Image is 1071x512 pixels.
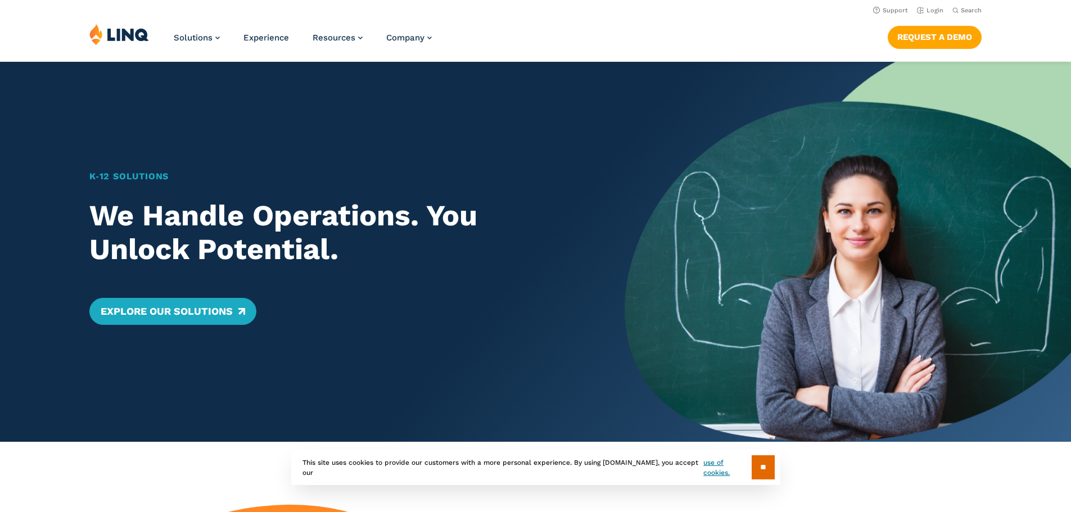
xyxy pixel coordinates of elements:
[243,33,289,43] a: Experience
[174,33,213,43] span: Solutions
[313,33,363,43] a: Resources
[917,7,943,14] a: Login
[961,7,982,14] span: Search
[952,6,982,15] button: Open Search Bar
[386,33,424,43] span: Company
[89,24,149,45] img: LINQ | K‑12 Software
[386,33,432,43] a: Company
[174,24,432,61] nav: Primary Navigation
[703,457,751,478] a: use of cookies.
[313,33,355,43] span: Resources
[174,33,220,43] a: Solutions
[89,199,581,266] h2: We Handle Operations. You Unlock Potential.
[625,62,1071,442] img: Home Banner
[89,298,256,325] a: Explore Our Solutions
[888,26,982,48] a: Request a Demo
[89,170,581,183] h1: K‑12 Solutions
[291,450,780,485] div: This site uses cookies to provide our customers with a more personal experience. By using [DOMAIN...
[873,7,908,14] a: Support
[888,24,982,48] nav: Button Navigation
